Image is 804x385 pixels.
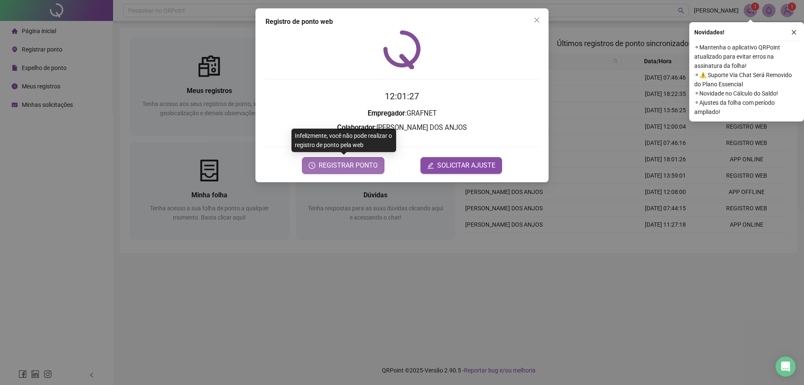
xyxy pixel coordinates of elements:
[265,17,539,27] div: Registro de ponto web
[694,89,799,98] span: ⚬ Novidade no Cálculo do Saldo!
[533,17,540,23] span: close
[265,108,539,119] h3: : GRAFNET
[309,162,315,169] span: clock-circle
[437,160,495,171] span: SOLICITAR AJUSTE
[694,43,799,70] span: ⚬ Mantenha o aplicativo QRPoint atualizado para evitar erros na assinatura da folha!
[530,13,544,27] button: Close
[694,70,799,89] span: ⚬ ⚠️ Suporte Via Chat Será Removido do Plano Essencial
[302,157,384,174] button: REGISTRAR PONTO
[383,30,421,69] img: QRPoint
[319,160,378,171] span: REGISTRAR PONTO
[420,157,502,174] button: editSOLICITAR AJUSTE
[791,29,797,35] span: close
[291,129,396,152] div: Infelizmente, você não pode realizar o registro de ponto pela web
[265,122,539,133] h3: : [PERSON_NAME] DOS ANJOS
[694,98,799,116] span: ⚬ Ajustes da folha com período ampliado!
[427,162,434,169] span: edit
[694,28,724,37] span: Novidades !
[337,124,375,132] strong: Colaborador
[776,357,796,377] div: Open Intercom Messenger
[368,109,405,117] strong: Empregador
[385,91,419,101] time: 12:01:27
